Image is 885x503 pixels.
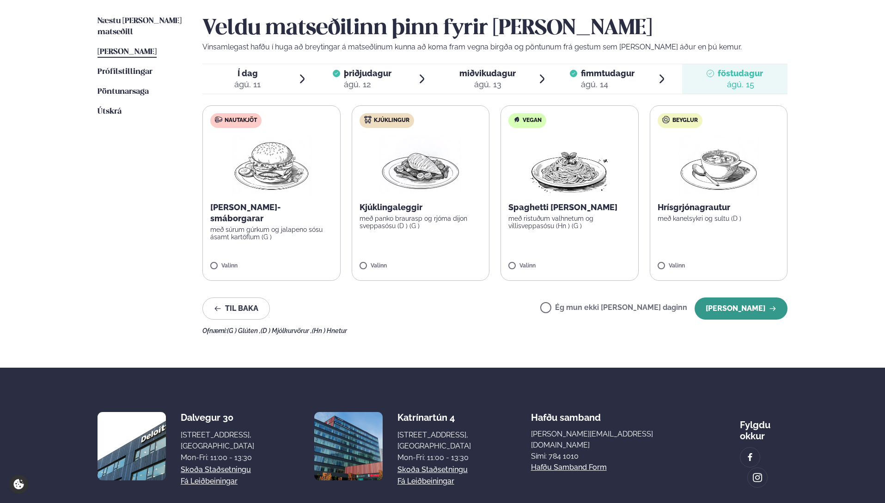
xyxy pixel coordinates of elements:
[745,452,755,463] img: image alt
[98,47,157,58] a: [PERSON_NAME]
[227,327,261,334] span: (G ) Glúten ,
[234,79,261,90] div: ágú. 11
[529,135,610,194] img: Spagetti.png
[581,68,635,78] span: fimmtudagur
[181,464,251,475] a: Skoða staðsetningu
[718,79,763,90] div: ágú. 15
[210,202,333,224] p: [PERSON_NAME]-smáborgarar
[98,17,182,36] span: Næstu [PERSON_NAME] matseðill
[752,473,763,483] img: image alt
[98,67,153,78] a: Prófílstillingar
[531,405,601,423] span: Hafðu samband
[374,117,409,124] span: Kjúklingur
[202,16,787,42] h2: Veldu matseðilinn þinn fyrir [PERSON_NAME]
[718,68,763,78] span: föstudagur
[98,48,157,56] span: [PERSON_NAME]
[98,68,153,76] span: Prófílstillingar
[202,327,787,334] div: Ofnæmi:
[360,215,482,230] p: með panko braurasp og rjóma dijon sveppasósu (D ) (G )
[202,297,270,320] button: Til baka
[662,116,670,123] img: bagle-new-16px.svg
[364,116,372,123] img: chicken.svg
[312,327,347,334] span: (Hn ) Hnetur
[740,448,760,467] a: image alt
[740,412,787,442] div: Fylgdu okkur
[98,106,122,117] a: Útskrá
[344,79,391,90] div: ágú. 12
[397,452,471,463] div: Mon-Fri: 11:00 - 13:30
[181,412,254,423] div: Dalvegur 30
[531,462,607,473] a: Hafðu samband form
[215,116,222,123] img: beef.svg
[231,135,312,194] img: Hamburger.png
[531,429,680,451] a: [PERSON_NAME][EMAIL_ADDRESS][DOMAIN_NAME]
[459,79,516,90] div: ágú. 13
[261,327,312,334] span: (D ) Mjólkurvörur ,
[210,226,333,241] p: með súrum gúrkum og jalapeno sósu ásamt kartöflum (G )
[397,464,468,475] a: Skoða staðsetningu
[508,215,631,230] p: með ristuðum valhnetum og villisveppasósu (Hn ) (G )
[181,452,254,463] div: Mon-Fri: 11:00 - 13:30
[98,86,149,97] a: Pöntunarsaga
[181,476,238,487] a: Fá leiðbeiningar
[98,108,122,115] span: Útskrá
[581,79,635,90] div: ágú. 14
[98,16,184,38] a: Næstu [PERSON_NAME] matseðill
[344,68,391,78] span: þriðjudagur
[397,412,471,423] div: Katrínartún 4
[513,116,520,123] img: Vegan.svg
[98,88,149,96] span: Pöntunarsaga
[459,68,516,78] span: miðvikudagur
[202,42,787,53] p: Vinsamlegast hafðu í huga að breytingar á matseðlinum kunna að koma fram vegna birgða og pöntunum...
[508,202,631,213] p: Spaghetti [PERSON_NAME]
[181,430,254,452] div: [STREET_ADDRESS], [GEOGRAPHIC_DATA]
[9,475,28,494] a: Cookie settings
[672,117,698,124] span: Beyglur
[397,476,454,487] a: Fá leiðbeiningar
[748,468,767,487] a: image alt
[397,430,471,452] div: [STREET_ADDRESS], [GEOGRAPHIC_DATA]
[98,412,166,480] img: image alt
[531,451,680,462] p: Sími: 784 1010
[360,202,482,213] p: Kjúklingaleggir
[314,412,383,480] img: image alt
[380,135,461,194] img: Chicken-breast.png
[658,215,780,222] p: með kanelsykri og sultu (D )
[234,68,261,79] span: Í dag
[695,297,787,320] button: [PERSON_NAME]
[523,117,542,124] span: Vegan
[678,135,759,194] img: Soup.png
[225,117,257,124] span: Nautakjöt
[658,202,780,213] p: Hrísgrjónagrautur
